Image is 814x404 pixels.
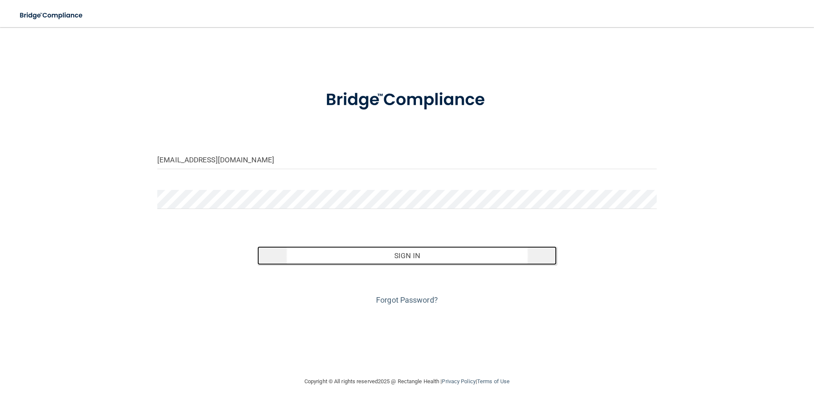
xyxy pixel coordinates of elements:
[13,7,91,24] img: bridge_compliance_login_screen.278c3ca4.svg
[477,378,510,384] a: Terms of Use
[257,246,557,265] button: Sign In
[308,78,506,122] img: bridge_compliance_login_screen.278c3ca4.svg
[442,378,475,384] a: Privacy Policy
[157,150,657,169] input: Email
[252,368,562,395] div: Copyright © All rights reserved 2025 @ Rectangle Health | |
[376,295,438,304] a: Forgot Password?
